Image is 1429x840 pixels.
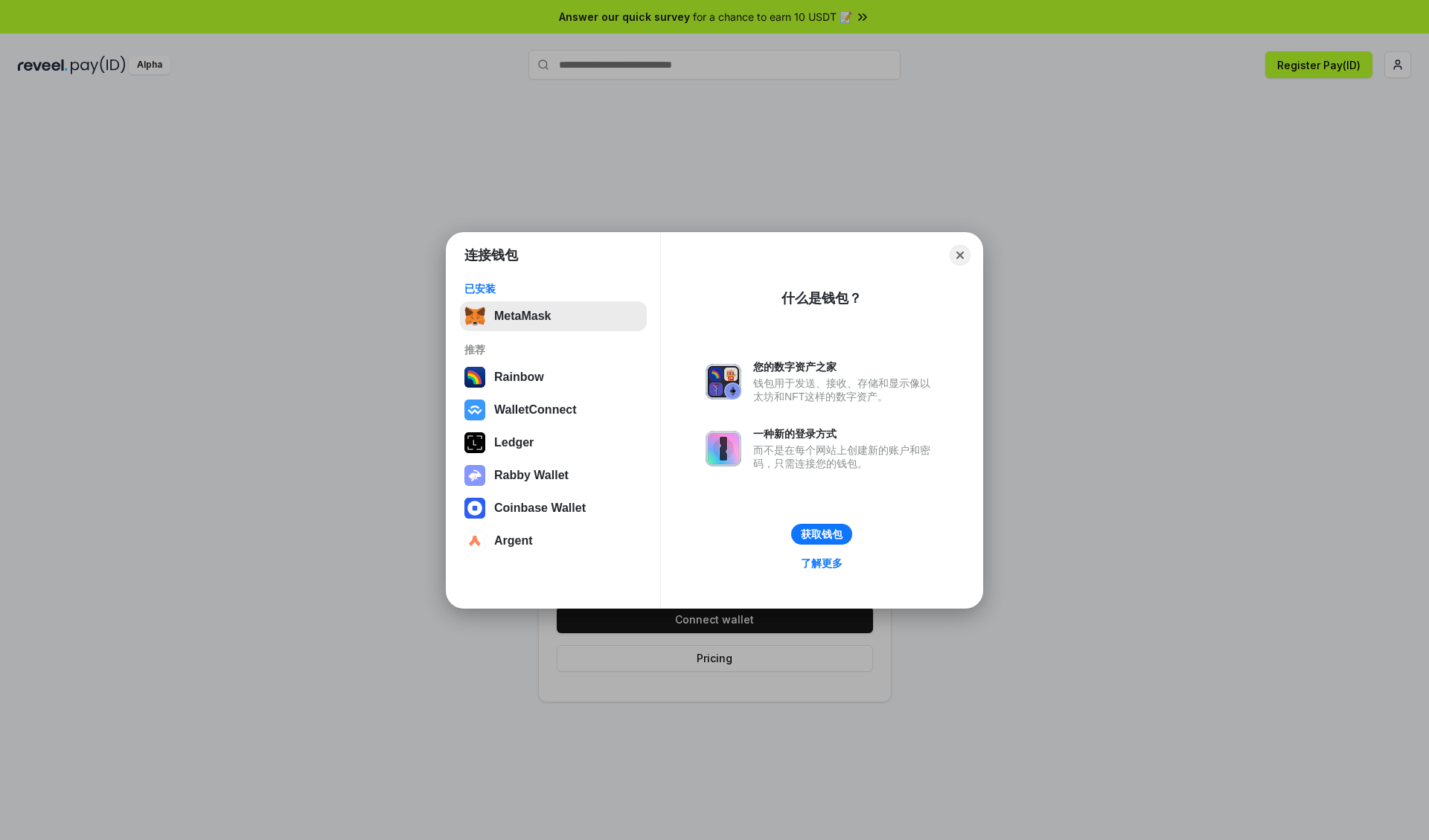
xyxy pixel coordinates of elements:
[460,493,647,523] button: Coinbase Wallet
[781,289,862,307] div: 什么是钱包？
[706,364,741,400] img: svg+xml,%3Csvg%20xmlns%3D%22http%3A%2F%2Fwww.w3.org%2F2000%2Fsvg%22%20fill%3D%22none%22%20viewBox...
[460,395,647,425] button: WalletConnect
[801,557,843,570] div: 了解更多
[494,469,569,482] div: Rabby Wallet
[464,530,485,551] img: svg+xml,%3Csvg%20width%3D%2228%22%20height%3D%2228%22%20viewBox%3D%220%200%2028%2028%22%20fill%3D...
[753,443,938,470] div: 而不是在每个网站上创建新的账户和密码，只需连接您的钱包。
[792,554,851,573] a: 了解更多
[464,306,485,327] img: svg+xml,%3Csvg%20fill%3D%22none%22%20height%3D%2233%22%20viewBox%3D%220%200%2035%2033%22%20width%...
[460,461,647,490] button: Rabby Wallet
[464,282,642,295] div: 已安装
[494,310,551,323] div: MetaMask
[464,465,485,486] img: svg+xml,%3Csvg%20xmlns%3D%22http%3A%2F%2Fwww.w3.org%2F2000%2Fsvg%22%20fill%3D%22none%22%20viewBox...
[460,526,647,556] button: Argent
[494,501,586,515] div: Coinbase Wallet
[494,371,544,384] div: Rainbow
[791,524,852,545] button: 获取钱包
[753,376,938,403] div: 钱包用于发送、接收、存储和显示像以太坊和NFT这样的数字资产。
[494,436,534,449] div: Ledger
[464,343,642,356] div: 推荐
[460,428,647,458] button: Ledger
[464,367,485,388] img: svg+xml,%3Csvg%20width%3D%22120%22%20height%3D%22120%22%20viewBox%3D%220%200%20120%20120%22%20fil...
[464,432,485,453] img: svg+xml,%3Csvg%20xmlns%3D%22http%3A%2F%2Fwww.w3.org%2F2000%2Fsvg%22%20width%3D%2228%22%20height%3...
[464,246,518,264] h1: 连接钱包
[494,534,533,548] div: Argent
[706,431,741,467] img: svg+xml,%3Csvg%20xmlns%3D%22http%3A%2F%2Fwww.w3.org%2F2000%2Fsvg%22%20fill%3D%22none%22%20viewBox...
[464,400,485,420] img: svg+xml,%3Csvg%20width%3D%2228%22%20height%3D%2228%22%20viewBox%3D%220%200%2028%2028%22%20fill%3D...
[460,301,647,331] button: MetaMask
[801,528,843,541] div: 获取钱包
[460,362,647,392] button: Rainbow
[753,427,938,440] div: 一种新的登录方式
[753,360,938,373] div: 您的数字资产之家
[950,245,971,266] button: Close
[494,403,577,417] div: WalletConnect
[464,498,485,519] img: svg+xml,%3Csvg%20width%3D%2228%22%20height%3D%2228%22%20viewBox%3D%220%200%2028%2028%22%20fill%3D...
